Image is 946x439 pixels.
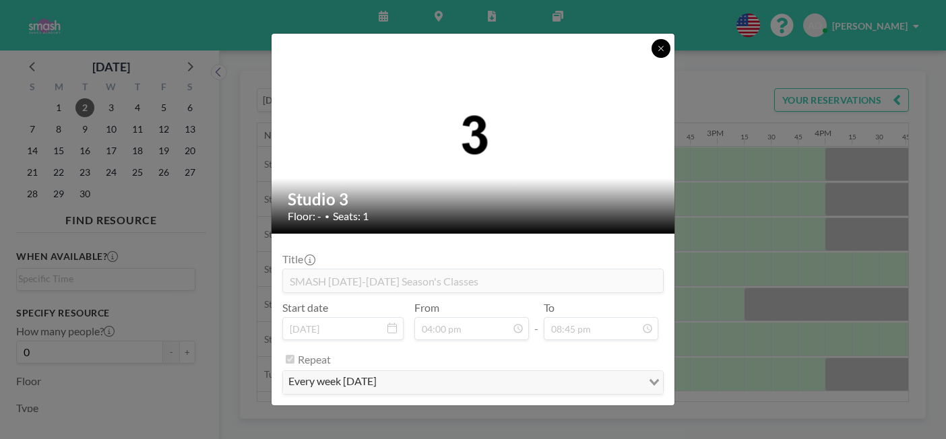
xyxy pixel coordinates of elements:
[534,306,538,335] span: -
[325,211,329,222] span: •
[283,269,663,292] input: (No title)
[288,209,321,223] span: Floor: -
[381,374,641,391] input: Search for option
[283,371,663,394] div: Search for option
[333,209,369,223] span: Seats: 1
[414,301,439,314] label: From
[272,101,676,166] img: 537.png
[282,301,328,314] label: Start date
[298,353,331,366] label: Repeat
[288,189,660,209] h2: Studio 3
[282,252,314,266] label: Title
[286,374,379,391] span: every week [DATE]
[544,301,555,314] label: To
